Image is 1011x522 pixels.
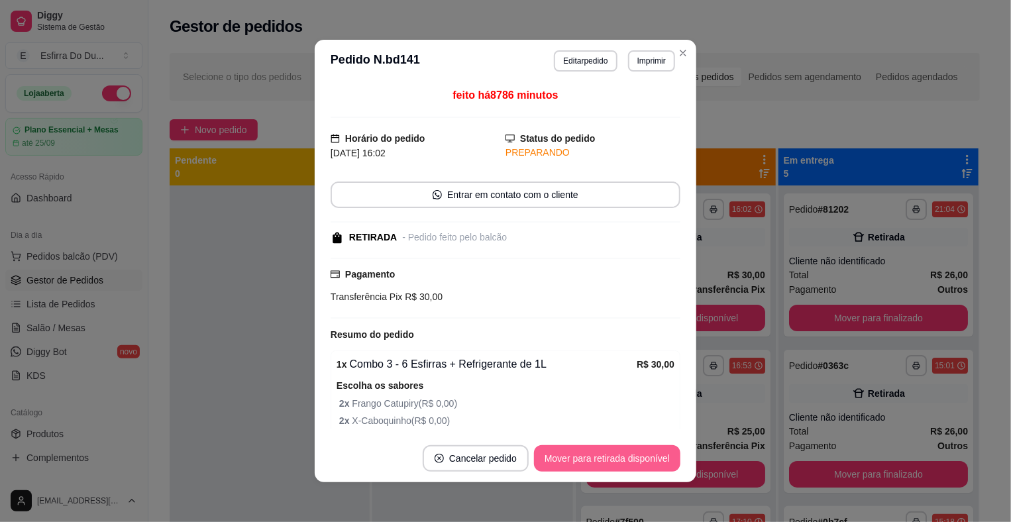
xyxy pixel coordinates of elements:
[402,291,443,302] span: R$ 30,00
[534,445,680,472] button: Mover para retirada disponível
[331,50,420,72] h3: Pedido N. bd141
[349,231,397,244] div: RETIRADA
[402,231,507,244] div: - Pedido feito pelo balcão
[672,42,694,64] button: Close
[331,291,402,302] span: Transferência Pix
[331,182,680,208] button: whats-appEntrar em contato com o cliente
[637,359,674,370] strong: R$ 30,00
[435,454,444,463] span: close-circle
[505,146,680,160] div: PREPARANDO
[433,190,442,199] span: whats-app
[331,148,386,158] span: [DATE] 16:02
[331,134,340,143] span: calendar
[339,396,674,411] span: Frango Catupiry ( R$ 0,00 )
[339,413,674,428] span: X-Caboquinho ( R$ 0,00 )
[345,269,395,280] strong: Pagamento
[337,359,347,370] strong: 1 x
[337,356,637,372] div: Combo 3 - 6 Esfirras + Refrigerante de 1L
[337,380,424,391] strong: Escolha os sabores
[331,270,340,279] span: credit-card
[452,89,558,101] span: feito há 8786 minutos
[345,133,425,144] strong: Horário do pedido
[339,398,352,409] strong: 2 x
[331,329,414,340] strong: Resumo do pedido
[423,445,529,472] button: close-circleCancelar pedido
[505,134,515,143] span: desktop
[554,50,617,72] button: Editarpedido
[520,133,596,144] strong: Status do pedido
[339,415,352,426] strong: 2 x
[628,50,675,72] button: Imprimir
